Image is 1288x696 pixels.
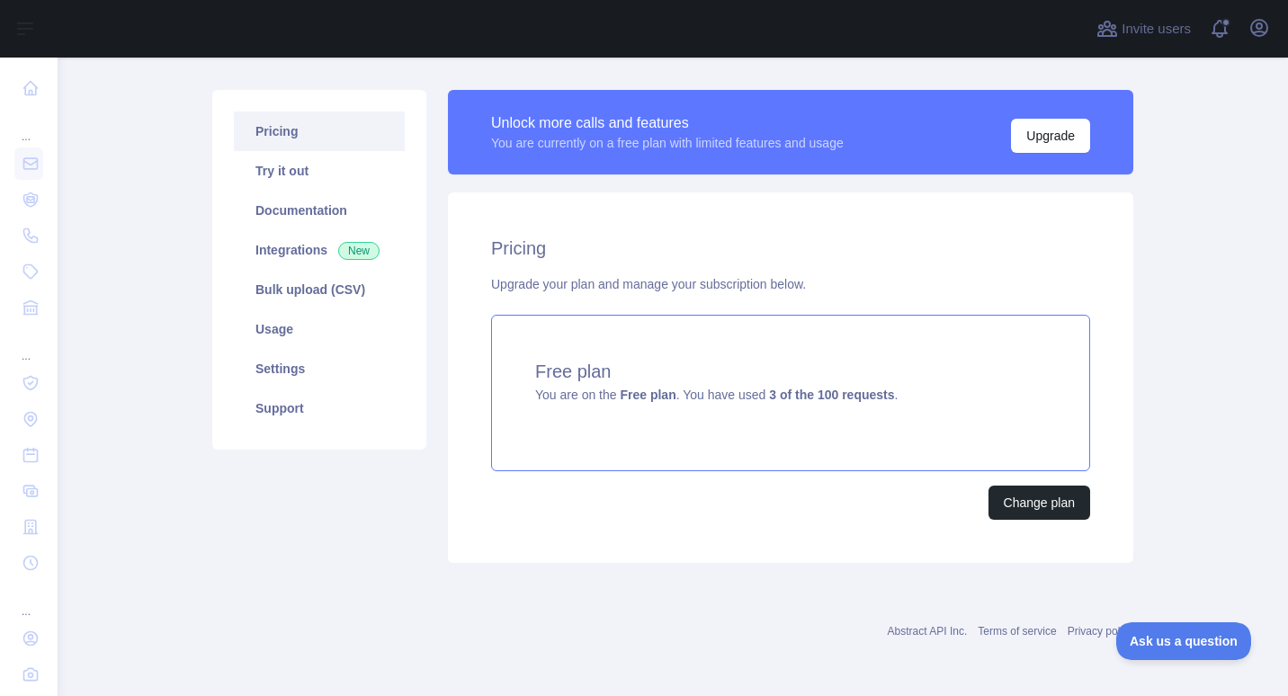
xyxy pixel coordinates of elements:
span: New [338,242,380,260]
a: Privacy policy [1068,625,1133,638]
iframe: Toggle Customer Support [1116,622,1252,660]
a: Integrations New [234,230,405,270]
button: Invite users [1093,14,1194,43]
a: Support [234,388,405,428]
a: Bulk upload (CSV) [234,270,405,309]
strong: 3 of the 100 requests [769,388,894,402]
span: Invite users [1122,19,1191,40]
a: Terms of service [978,625,1056,638]
div: ... [14,583,43,619]
div: Upgrade your plan and manage your subscription below. [491,275,1090,293]
a: Usage [234,309,405,349]
strong: Free plan [620,388,675,402]
div: Unlock more calls and features [491,112,844,134]
a: Settings [234,349,405,388]
a: Abstract API Inc. [888,625,968,638]
button: Change plan [988,486,1090,520]
div: ... [14,327,43,363]
span: You are on the . You have used . [535,388,898,402]
button: Upgrade [1011,119,1090,153]
h1: Email Validation API [212,36,1133,79]
div: ... [14,108,43,144]
a: Pricing [234,112,405,151]
a: Documentation [234,191,405,230]
h4: Free plan [535,359,1046,384]
div: You are currently on a free plan with limited features and usage [491,134,844,152]
a: Try it out [234,151,405,191]
h2: Pricing [491,236,1090,261]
